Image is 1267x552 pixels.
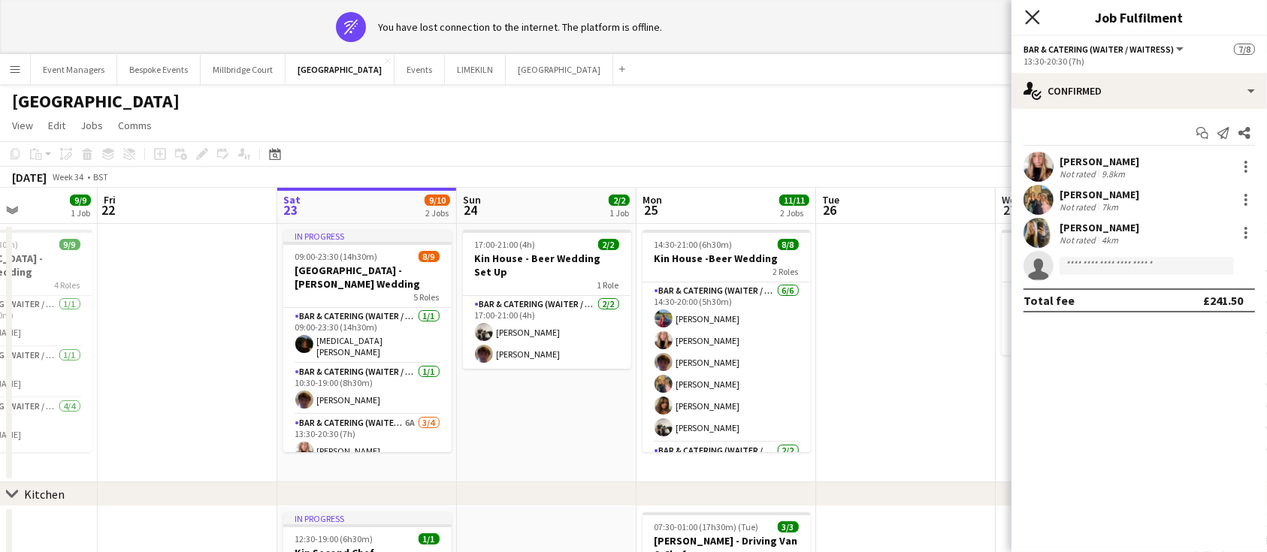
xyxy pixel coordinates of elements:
div: 2 Jobs [425,207,449,219]
div: 1 Job [609,207,629,219]
div: 2 Jobs [780,207,809,219]
span: 14:30-21:00 (6h30m) [655,239,733,250]
span: 26 [820,201,839,219]
h3: Kin House -Beer Wedding [643,252,811,265]
app-card-role: Bar & Catering (Waiter / waitress)6A3/413:30-20:30 (7h)[PERSON_NAME] [283,415,452,531]
div: [PERSON_NAME] [1060,221,1139,234]
button: [GEOGRAPHIC_DATA] [286,55,395,84]
h3: Job Fulfilment [1011,8,1267,27]
span: Sat [283,193,301,207]
div: Not rated [1060,234,1099,246]
span: 9/9 [70,195,91,206]
div: [DATE] [12,170,47,185]
h3: Kin House Berkley - Set Up [1002,252,1170,265]
div: 13:30-20:30 (7h) [1024,56,1255,67]
span: Sun [463,193,481,207]
h3: Kin House - Beer Wedding Set Up [463,252,631,279]
span: 2/2 [598,239,619,250]
span: 2/2 [609,195,630,206]
a: View [6,116,39,135]
div: £241.50 [1203,293,1243,308]
app-card-role: Bar & Catering (Waiter / waitress)1/109:00-23:30 (14h30m)[MEDICAL_DATA][PERSON_NAME] [283,308,452,363]
span: 7/8 [1234,44,1255,55]
span: 12:30-19:00 (6h30m) [295,533,373,544]
app-job-card: 17:00-21:00 (4h)2/2Kin House - Beer Wedding Set Up1 RoleBar & Catering (Waiter / waitress)2/217:0... [463,230,631,369]
span: 07:30-01:00 (17h30m) (Tue) [655,521,759,532]
span: 22 [101,201,116,219]
span: Week 34 [50,171,87,182]
span: 24 [461,201,481,219]
div: 4km [1099,234,1121,246]
div: Not rated [1060,201,1099,213]
span: 9/10 [425,195,450,206]
span: 3/3 [778,521,799,532]
div: 7km [1099,201,1121,213]
span: Tue [822,193,839,207]
div: 1 Job [71,207,90,219]
span: Jobs [80,119,103,132]
app-card-role: Bar & Catering (Waiter / waitress)2/2 [643,442,811,515]
span: 17:00-21:00 (4h) [475,239,536,250]
button: LIMEKILN [445,55,506,84]
span: 09:00-23:30 (14h30m) [295,251,378,262]
span: Comms [118,119,152,132]
span: 1/1 [419,533,440,544]
span: 11/11 [779,195,809,206]
span: 27 [999,201,1021,219]
div: Confirmed [1011,73,1267,109]
span: 1 Role [597,279,619,291]
span: Bar & Catering (Waiter / waitress) [1024,44,1174,55]
span: 23 [281,201,301,219]
a: Edit [42,116,71,135]
div: In progress [283,230,452,242]
span: 8/8 [778,239,799,250]
span: Fri [104,193,116,207]
app-card-role: Bar & Catering (Waiter / waitress)1/110:30-19:00 (8h30m)[PERSON_NAME] [283,363,452,415]
app-card-role: Bar & Catering (Waiter / waitress)2/217:00-21:00 (4h)[PERSON_NAME][PERSON_NAME] [463,296,631,369]
button: Event Managers [31,55,117,84]
div: [PERSON_NAME] [1060,188,1139,201]
span: 8/9 [419,251,440,262]
div: Total fee [1024,293,1075,308]
div: [PERSON_NAME] [1060,155,1139,168]
span: Wed [1002,193,1021,207]
span: 5 Roles [414,291,440,303]
div: BST [93,171,108,182]
span: 2 Roles [773,266,799,277]
h1: [GEOGRAPHIC_DATA] [12,90,180,113]
a: Jobs [74,116,109,135]
a: Comms [112,116,158,135]
app-job-card: 14:30-21:00 (6h30m)8/8Kin House -Beer Wedding2 RolesBar & Catering (Waiter / waitress)6/614:30-20... [643,230,811,452]
button: Millbridge Court [201,55,286,84]
button: Events [395,55,445,84]
span: View [12,119,33,132]
div: Kitchen [24,487,65,502]
app-card-role: Bar & Catering (Waiter / waitress)6/614:30-20:00 (5h30m)[PERSON_NAME][PERSON_NAME][PERSON_NAME][P... [643,282,811,442]
span: 25 [640,201,662,219]
span: 9/9 [59,239,80,250]
button: Bar & Catering (Waiter / waitress) [1024,44,1186,55]
div: 9.8km [1099,168,1128,179]
button: Bespoke Events [117,55,201,84]
div: In progress [283,512,452,524]
app-card-role: Bar & Catering (Waiter / waitress)2/217:30-21:30 (4h)[PERSON_NAME][PERSON_NAME] [1002,282,1170,355]
span: 4 Roles [55,279,80,291]
div: You have lost connection to the internet. The platform is offline. [378,20,662,34]
span: Edit [48,119,65,132]
span: Mon [643,193,662,207]
button: [GEOGRAPHIC_DATA] [506,55,613,84]
h3: [GEOGRAPHIC_DATA] - [PERSON_NAME] Wedding [283,264,452,291]
app-job-card: In progress09:00-23:30 (14h30m)8/9[GEOGRAPHIC_DATA] - [PERSON_NAME] Wedding5 RolesBar & Catering ... [283,230,452,452]
div: Not rated [1060,168,1099,179]
app-job-card: 17:30-21:30 (4h)2/2Kin House Berkley - Set Up1 RoleBar & Catering (Waiter / waitress)2/217:30-21:... [1002,230,1170,355]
